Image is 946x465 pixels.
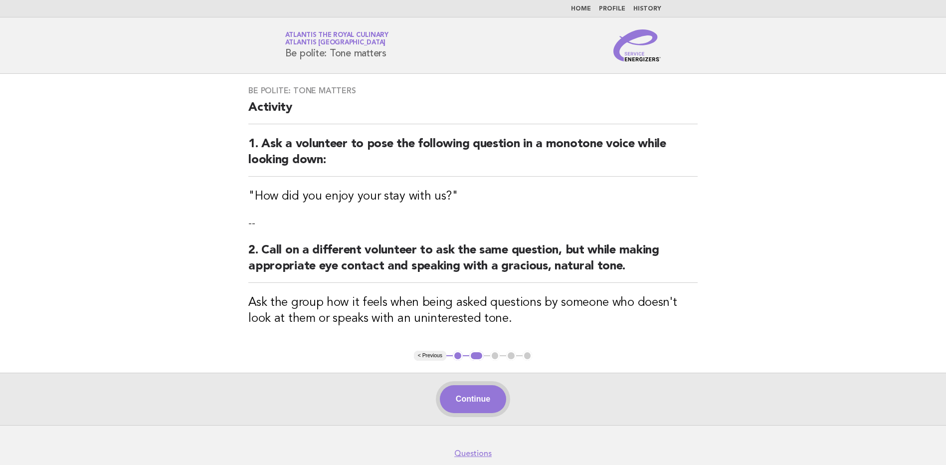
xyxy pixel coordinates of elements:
button: Continue [440,385,506,413]
button: < Previous [414,351,446,361]
h2: 2. Call on a different volunteer to ask the same question, but while making appropriate eye conta... [248,242,698,283]
a: Home [571,6,591,12]
h1: Be polite: Tone matters [285,32,388,58]
h2: Activity [248,100,698,124]
h2: 1. Ask a volunteer to pose the following question in a monotone voice while looking down: [248,136,698,177]
a: Profile [599,6,625,12]
span: Atlantis [GEOGRAPHIC_DATA] [285,40,386,46]
h3: "How did you enjoy your stay with us?" [248,189,698,205]
h3: Ask the group how it feels when being asked questions by someone who doesn't look at them or spea... [248,295,698,327]
a: Questions [454,449,492,459]
img: Service Energizers [613,29,661,61]
button: 2 [469,351,484,361]
a: Atlantis the Royal CulinaryAtlantis [GEOGRAPHIC_DATA] [285,32,388,46]
a: History [633,6,661,12]
button: 1 [453,351,463,361]
p: -- [248,217,698,231]
h3: Be polite: Tone matters [248,86,698,96]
